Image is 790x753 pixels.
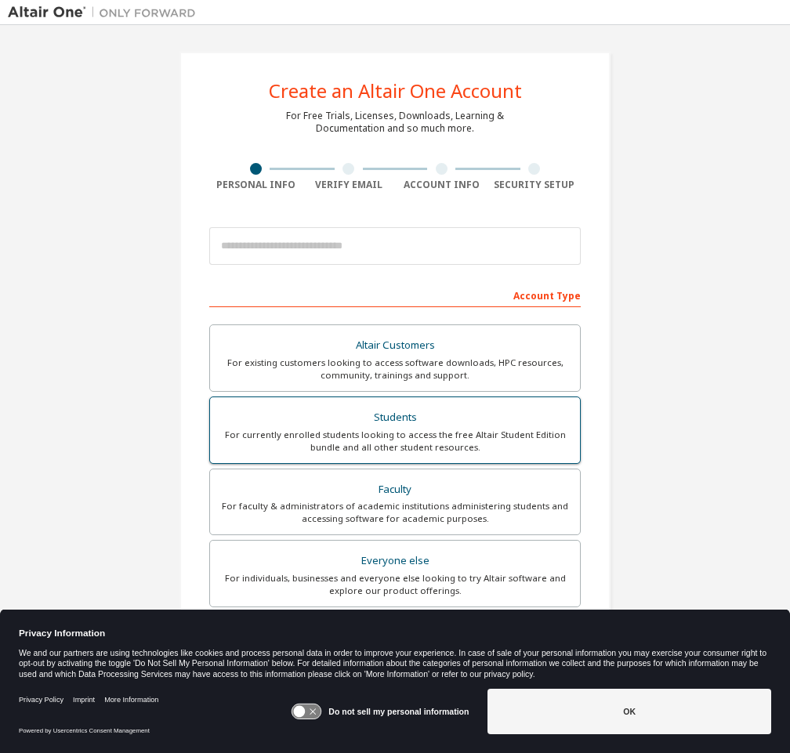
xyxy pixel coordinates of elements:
div: For faculty & administrators of academic institutions administering students and accessing softwa... [219,500,571,525]
div: Everyone else [219,550,571,572]
img: Altair One [8,5,204,20]
div: Faculty [219,479,571,501]
div: Personal Info [209,179,303,191]
div: Security Setup [488,179,582,191]
div: For Free Trials, Licenses, Downloads, Learning & Documentation and so much more. [286,110,504,135]
div: Students [219,407,571,429]
div: Account Info [395,179,488,191]
div: For currently enrolled students looking to access the free Altair Student Edition bundle and all ... [219,429,571,454]
div: For individuals, businesses and everyone else looking to try Altair software and explore our prod... [219,572,571,597]
div: Account Type [209,282,581,307]
div: Verify Email [303,179,396,191]
div: For existing customers looking to access software downloads, HPC resources, community, trainings ... [219,357,571,382]
div: Create an Altair One Account [269,81,522,100]
div: Altair Customers [219,335,571,357]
